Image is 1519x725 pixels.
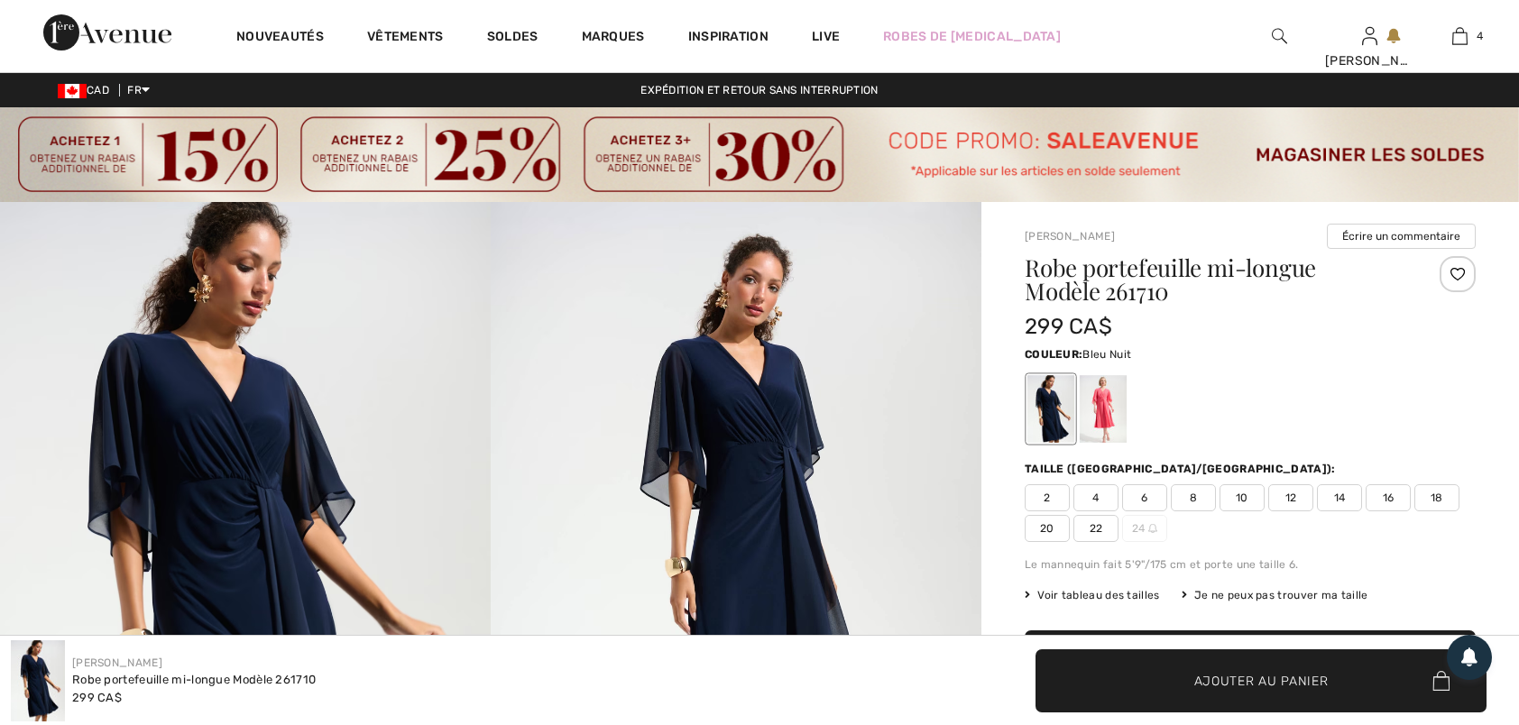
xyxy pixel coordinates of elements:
[72,671,316,689] div: Robe portefeuille mi-longue Modèle 261710
[1080,375,1127,443] div: Paradise coral
[1025,484,1070,511] span: 2
[1025,461,1339,477] div: Taille ([GEOGRAPHIC_DATA]/[GEOGRAPHIC_DATA]):
[1025,630,1476,693] button: Ajouter au panier
[1025,515,1070,542] span: 20
[1171,484,1216,511] span: 8
[1025,556,1476,573] div: Le mannequin fait 5'9"/175 cm et porte une taille 6.
[1432,671,1450,691] img: Bag.svg
[1073,484,1119,511] span: 4
[1366,484,1411,511] span: 16
[1025,230,1115,243] a: [PERSON_NAME]
[1073,515,1119,542] span: 22
[1182,587,1368,603] div: Je ne peux pas trouver ma taille
[1362,27,1377,44] a: Se connecter
[1220,484,1265,511] span: 10
[487,29,539,48] a: Soldes
[1025,587,1160,603] span: Voir tableau des tailles
[1025,314,1112,339] span: 299 CA$
[1414,484,1459,511] span: 18
[1268,484,1313,511] span: 12
[1327,224,1476,249] button: Écrire un commentaire
[58,84,116,96] span: CAD
[1477,28,1483,44] span: 4
[1122,484,1167,511] span: 6
[1362,25,1377,47] img: Mes infos
[1122,515,1167,542] span: 24
[1317,484,1362,511] span: 14
[72,691,122,704] span: 299 CA$
[812,27,840,46] a: Live
[11,640,65,721] img: Robe Portefeuille Mi-longue mod&egrave;le 261710
[43,14,171,50] img: 1ère Avenue
[236,29,324,48] a: Nouveautés
[1025,256,1401,303] h1: Robe portefeuille mi-longue Modèle 261710
[582,29,645,48] a: Marques
[367,29,444,48] a: Vêtements
[1036,649,1487,712] button: Ajouter au panier
[1148,524,1157,533] img: ring-m.svg
[127,84,150,96] span: FR
[1272,25,1287,47] img: recherche
[688,29,769,48] span: Inspiration
[1452,25,1468,47] img: Mon panier
[72,656,162,669] a: [PERSON_NAME]
[1027,375,1074,443] div: Bleu Nuit
[1325,51,1413,70] div: [PERSON_NAME]
[1194,671,1329,690] span: Ajouter au panier
[883,27,1061,46] a: Robes de [MEDICAL_DATA]
[1082,348,1131,361] span: Bleu Nuit
[58,84,87,98] img: Canadian Dollar
[1025,348,1082,361] span: Couleur:
[1415,25,1504,47] a: 4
